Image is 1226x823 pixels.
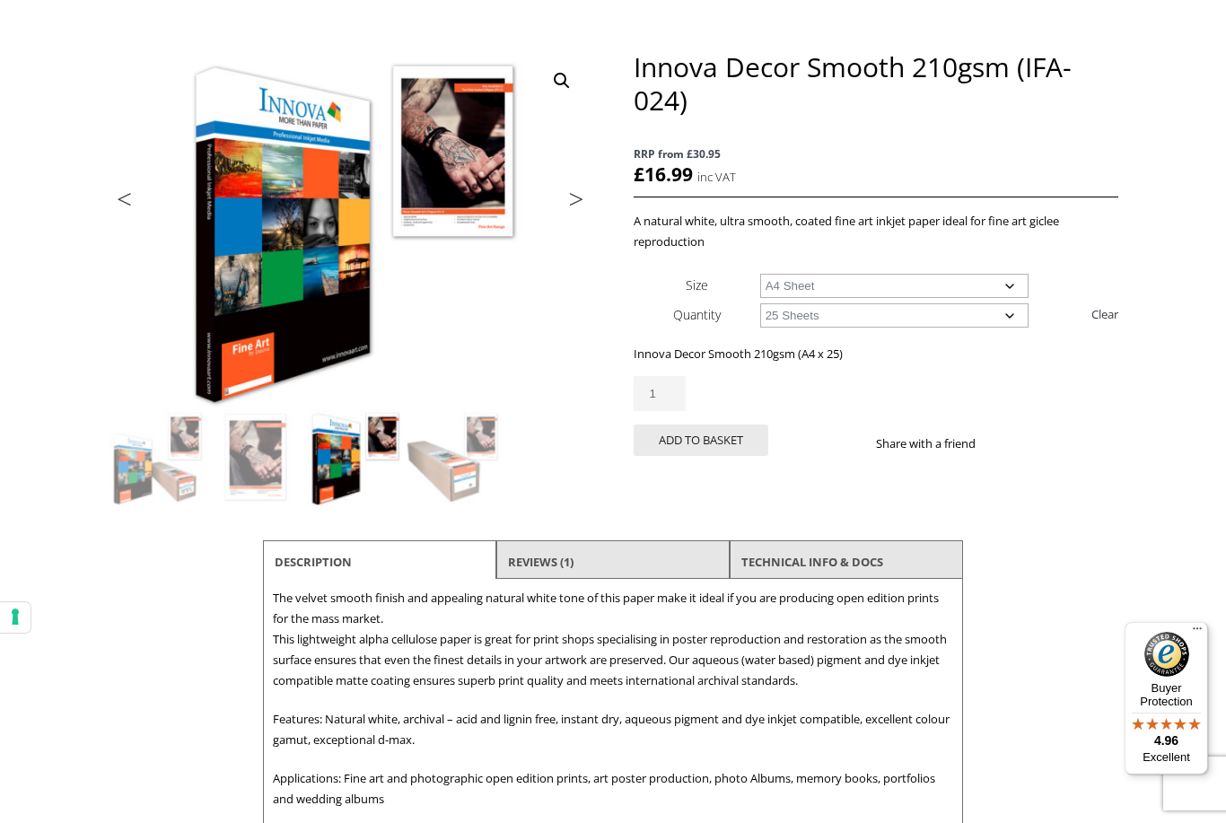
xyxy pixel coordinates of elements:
[997,436,1011,451] img: facebook sharing button
[634,211,1118,252] p: A natural white, ultra smooth, coated fine art inkjet paper ideal for fine art giclee reproduction
[634,344,1118,364] p: Innova Decor Smooth 210gsm (A4 x 25)
[1040,436,1055,451] img: email sharing button
[673,306,721,323] label: Quantity
[1091,300,1118,328] a: Clear options
[741,546,883,578] a: TECHNICAL INFO & DOCS
[306,409,403,506] img: Innova Decor Smooth 210gsm (IFA-024) - Image 3
[1125,622,1208,775] button: Trusted Shops TrustmarkBuyer Protection4.96Excellent
[634,376,686,411] input: Product quantity
[273,709,953,750] p: Features: Natural white, archival – acid and lignin free, instant dry, aqueous pigment and dye in...
[405,409,502,506] img: Innova Decor Smooth 210gsm (IFA-024) - Image 4
[273,768,953,810] p: Applications: Fine art and photographic open edition prints, art poster production, photo Albums,...
[634,50,1118,117] h1: Innova Decor Smooth 210gsm (IFA-024)
[634,144,1118,164] span: RRP from £30.95
[1019,436,1033,451] img: twitter sharing button
[109,409,206,506] img: Innova Decor Smooth 210gsm (IFA-024)
[1144,632,1189,677] img: Trusted Shops Trustmark
[1125,750,1208,765] p: Excellent
[1125,681,1208,708] p: Buyer Protection
[207,409,304,506] img: Innova Decor Smooth 210gsm (IFA-024) - Image 2
[275,546,352,578] a: Description
[634,425,768,456] button: Add to basket
[634,162,693,187] bdi: 16.99
[546,65,578,97] a: View full-screen image gallery
[1154,733,1178,748] span: 4.96
[686,276,708,293] label: Size
[273,588,953,691] p: The velvet smooth finish and appealing natural white tone of this paper make it ideal if you are ...
[508,546,574,578] a: Reviews (1)
[1187,622,1208,644] button: Menu
[876,433,997,454] p: Share with a friend
[634,162,644,187] span: £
